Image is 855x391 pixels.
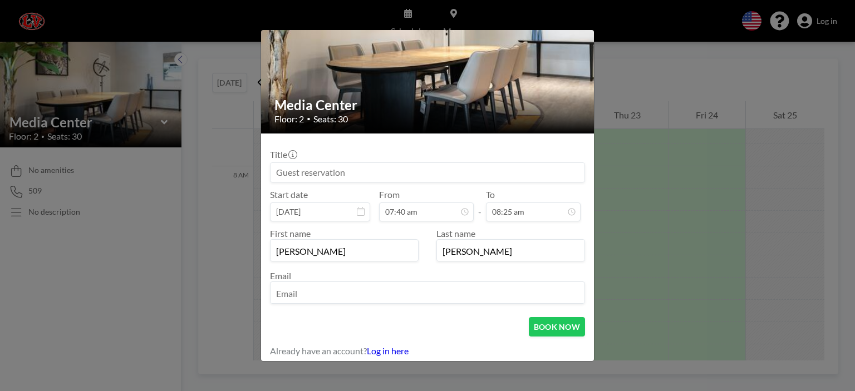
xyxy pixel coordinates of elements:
label: From [379,189,400,200]
label: Start date [270,189,308,200]
input: Guest reservation [271,163,584,182]
button: BOOK NOW [529,317,585,336]
span: Seats: 30 [313,113,348,125]
label: Last name [436,228,475,239]
label: Email [270,270,291,281]
input: Email [271,284,584,303]
label: First name [270,228,311,239]
input: First name [271,242,418,261]
label: Title [270,149,296,160]
span: Already have an account? [270,345,367,357]
h2: Media Center [274,97,582,113]
span: • [307,115,311,123]
span: - [478,193,481,217]
span: Floor: 2 [274,113,304,125]
input: Last name [437,242,584,261]
label: To [486,189,495,200]
a: Log in here [367,345,409,356]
